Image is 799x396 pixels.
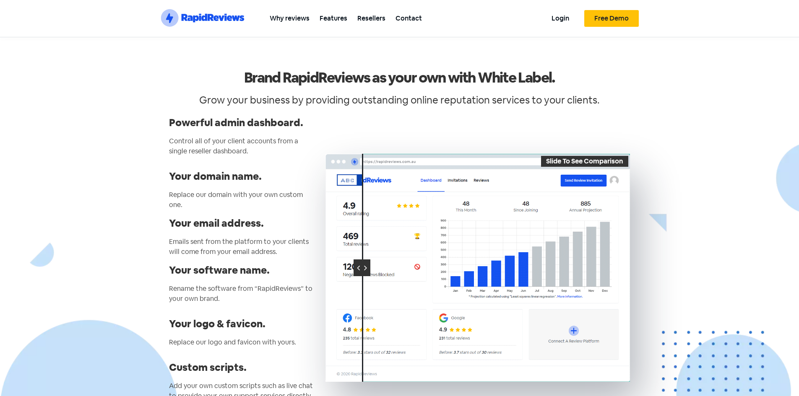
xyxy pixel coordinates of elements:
[169,265,317,275] h4: Your software name.
[169,118,317,128] h4: Powerful admin dashboard.
[325,154,630,382] img: branded-whitelabel
[169,237,317,257] div: Emails sent from the platform to your clients will come from your email address.
[169,190,317,210] div: Replace our domain with your own custom one.
[169,362,317,373] h4: Custom scripts.
[315,9,352,28] a: Features
[325,154,630,382] img: unbranded-whitelabel
[541,156,628,167] div: Slide To See Comparison
[169,136,317,156] p: Control all of your client accounts from a single reseller dashboard.
[764,362,791,388] iframe: chat widget
[169,218,317,228] h4: Your email address.
[165,95,635,105] h2: Grow your business by providing outstanding online reputation services to your clients.
[169,319,317,329] h4: Your logo & favicon.
[594,15,629,22] span: Free Demo
[390,9,427,28] a: Contact
[584,10,639,27] a: Free Demo
[169,284,317,304] p: Rename the software from “RapidReviews” to your own brand.
[165,68,635,87] h2: Brand RapidReviews as your own with White Label.
[547,9,574,28] a: Login
[169,171,317,181] h4: Your domain name.
[169,337,317,347] p: Replace our logo and favicon with yours.
[265,9,315,28] a: Why reviews
[352,9,390,28] a: Resellers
